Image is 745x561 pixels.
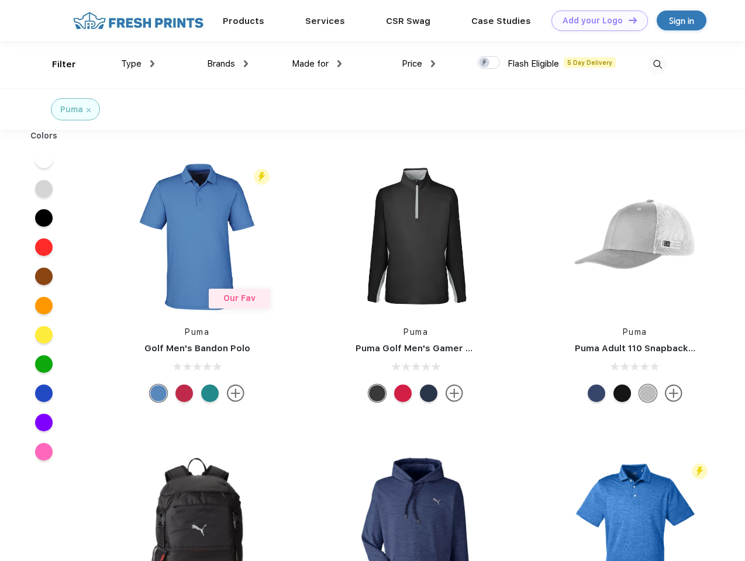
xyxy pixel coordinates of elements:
span: 5 Day Delivery [564,57,616,68]
img: dropdown.png [431,60,435,67]
img: flash_active_toggle.svg [254,169,270,185]
img: dropdown.png [150,60,154,67]
a: Puma Golf Men's Gamer Golf Quarter-Zip [356,343,540,354]
div: Puma Black [368,385,386,402]
div: Green Lagoon [201,385,219,402]
img: filter_cancel.svg [87,108,91,112]
span: Type [121,58,142,69]
span: Made for [292,58,329,69]
img: func=resize&h=266 [557,159,713,314]
a: Puma [403,327,428,337]
div: Ski Patrol [394,385,412,402]
img: more.svg [227,385,244,402]
div: Quarry with Brt Whit [639,385,657,402]
a: Puma [185,327,209,337]
a: Sign in [657,11,706,30]
img: DT [629,17,637,23]
img: func=resize&h=266 [338,159,494,314]
a: Products [223,16,264,26]
img: desktop_search.svg [648,55,667,74]
div: Peacoat with Qut Shd [588,385,605,402]
img: more.svg [446,385,463,402]
span: Brands [207,58,235,69]
img: func=resize&h=266 [119,159,275,314]
div: Navy Blazer [420,385,437,402]
img: dropdown.png [337,60,342,67]
span: Flash Eligible [508,58,559,69]
a: Puma [623,327,647,337]
div: Add your Logo [563,16,623,26]
a: CSR Swag [386,16,430,26]
img: flash_active_toggle.svg [692,463,708,479]
div: Pma Blk with Pma Blk [613,385,631,402]
div: Puma [60,103,83,116]
img: more.svg [665,385,682,402]
a: Golf Men's Bandon Polo [144,343,250,354]
div: Colors [22,130,67,142]
span: Price [402,58,422,69]
img: dropdown.png [244,60,248,67]
div: Lake Blue [150,385,167,402]
span: Our Fav [223,293,256,303]
div: Ski Patrol [175,385,193,402]
div: Filter [52,58,76,71]
img: fo%20logo%202.webp [70,11,207,31]
div: Sign in [669,14,694,27]
a: Services [305,16,345,26]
